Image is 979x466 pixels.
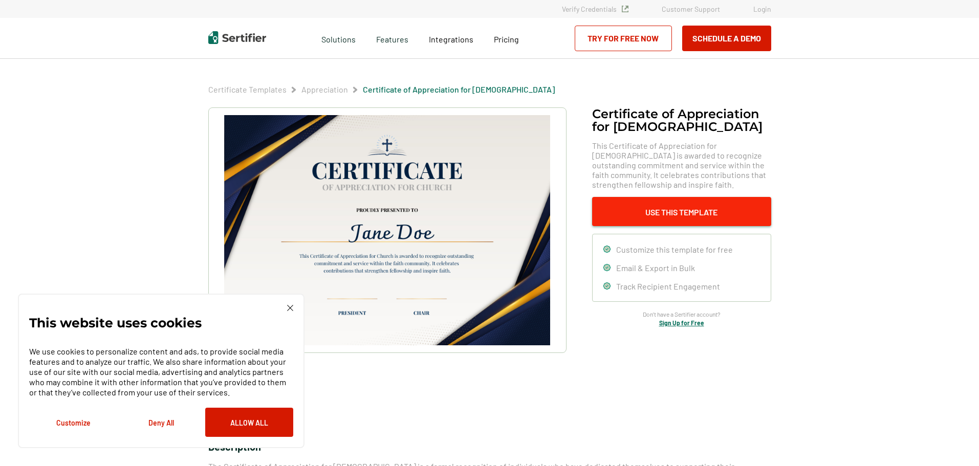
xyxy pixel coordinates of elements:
[494,34,519,44] span: Pricing
[429,34,473,44] span: Integrations
[208,84,555,95] div: Breadcrumb
[575,26,672,51] a: Try for Free Now
[622,6,628,12] img: Verified
[205,408,293,437] button: Allow All
[301,84,348,94] a: Appreciation
[363,84,555,95] span: Certificate of Appreciation for [DEMOGRAPHIC_DATA]​
[616,281,720,291] span: Track Recipient Engagement
[592,107,771,133] h1: Certificate of Appreciation for [DEMOGRAPHIC_DATA]​
[562,5,628,13] a: Verify Credentials
[494,32,519,45] a: Pricing
[592,197,771,226] button: Use This Template
[659,319,704,326] a: Sign Up for Free
[29,408,117,437] button: Customize
[616,245,733,254] span: Customize this template for free
[682,26,771,51] button: Schedule a Demo
[363,84,555,94] a: Certificate of Appreciation for [DEMOGRAPHIC_DATA]​
[662,5,720,13] a: Customer Support
[376,32,408,45] span: Features
[643,309,721,319] span: Don’t have a Sertifier account?
[616,263,695,273] span: Email & Export in Bulk
[29,346,293,397] p: We use cookies to personalize content and ads, to provide social media features and to analyze ou...
[208,31,266,44] img: Sertifier | Digital Credentialing Platform
[321,32,356,45] span: Solutions
[208,84,287,94] a: Certificate Templates
[208,84,287,95] span: Certificate Templates
[29,318,202,328] p: This website uses cookies
[301,84,348,95] span: Appreciation
[429,32,473,45] a: Integrations
[117,408,205,437] button: Deny All
[224,115,550,345] img: Certificate of Appreciation for Church​
[287,305,293,311] img: Cookie Popup Close
[753,5,771,13] a: Login
[928,417,979,466] iframe: Chat Widget
[592,141,771,189] span: This Certificate of Appreciation for [DEMOGRAPHIC_DATA] is awarded to recognize outstanding commi...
